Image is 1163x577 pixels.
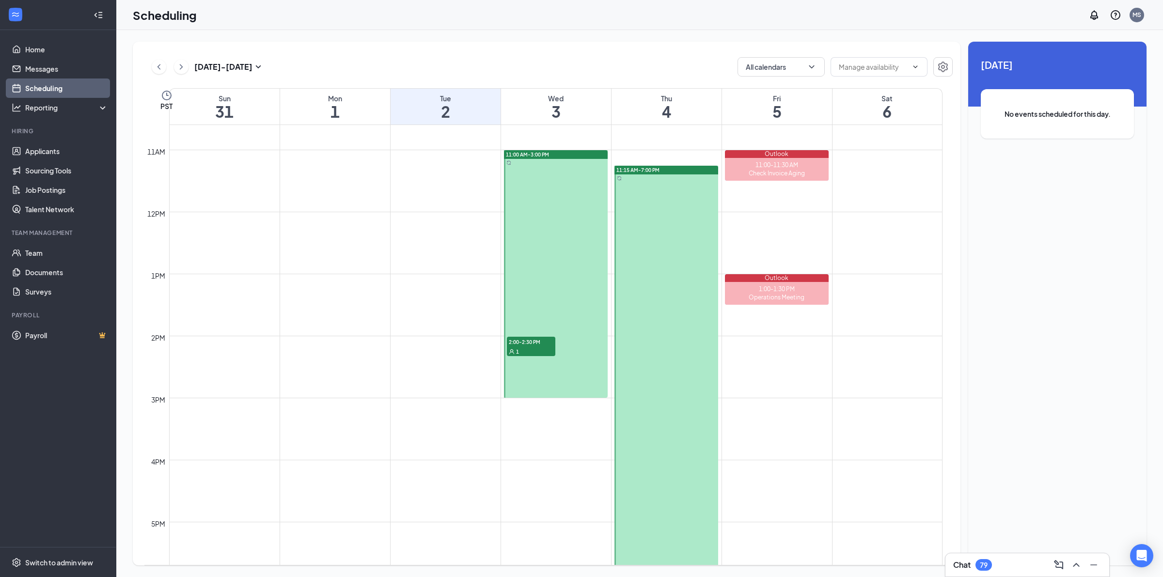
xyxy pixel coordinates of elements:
a: Surveys [25,282,108,301]
div: 11am [145,146,167,157]
a: Messages [25,59,108,78]
a: Team [25,243,108,263]
span: No events scheduled for this day. [1000,109,1115,119]
svg: Settings [937,61,949,73]
div: MS [1132,11,1141,19]
span: 1 [516,348,519,355]
h1: 5 [722,103,832,120]
div: Sat [833,94,943,103]
div: 11:00-11:30 AM [725,161,829,169]
h1: 31 [170,103,280,120]
h3: Chat [953,560,971,570]
div: 1pm [149,270,167,281]
button: ChevronUp [1069,557,1084,573]
svg: User [509,349,515,355]
button: Settings [933,57,953,77]
div: 12pm [145,208,167,219]
span: 2:00-2:30 PM [507,337,555,346]
div: Thu [612,94,722,103]
h1: 1 [280,103,390,120]
svg: SmallChevronDown [252,61,264,73]
div: Switch to admin view [25,558,93,567]
div: 1:00-1:30 PM [725,285,829,293]
button: Minimize [1086,557,1101,573]
span: 11:15 AM-7:00 PM [616,167,660,173]
a: Scheduling [25,78,108,98]
a: September 2, 2025 [391,89,501,125]
a: September 4, 2025 [612,89,722,125]
a: Documents [25,263,108,282]
svg: ChevronRight [176,61,186,73]
span: 11:00 AM-3:00 PM [506,151,549,158]
svg: Notifications [1088,9,1100,21]
a: Sourcing Tools [25,161,108,180]
h3: [DATE] - [DATE] [194,62,252,72]
svg: Sync [506,160,511,165]
svg: WorkstreamLogo [11,10,20,19]
a: September 3, 2025 [501,89,611,125]
button: ChevronRight [174,60,189,74]
div: 4pm [149,456,167,467]
svg: Sync [617,176,622,181]
div: Fri [722,94,832,103]
svg: Analysis [12,103,21,112]
input: Manage availability [839,62,908,72]
svg: Collapse [94,10,103,20]
div: 2pm [149,332,167,343]
svg: Settings [12,558,21,567]
a: Job Postings [25,180,108,200]
div: Wed [501,94,611,103]
h1: 6 [833,103,943,120]
a: Applicants [25,141,108,161]
div: Sun [170,94,280,103]
div: Check Invoice Aging [725,169,829,177]
button: ChevronLeft [152,60,166,74]
div: Hiring [12,127,106,135]
svg: ChevronLeft [154,61,164,73]
a: PayrollCrown [25,326,108,345]
svg: ComposeMessage [1053,559,1065,571]
div: Outlook [725,274,829,282]
div: Payroll [12,311,106,319]
div: 3pm [149,394,167,405]
div: 5pm [149,518,167,529]
svg: ChevronUp [1070,559,1082,571]
div: Team Management [12,229,106,237]
svg: Clock [161,90,173,101]
svg: QuestionInfo [1110,9,1121,21]
h1: 4 [612,103,722,120]
span: [DATE] [981,57,1134,72]
button: ComposeMessage [1051,557,1067,573]
a: September 5, 2025 [722,89,832,125]
button: All calendarsChevronDown [738,57,825,77]
span: PST [160,101,173,111]
div: Outlook [725,150,829,158]
a: August 31, 2025 [170,89,280,125]
h1: Scheduling [133,7,197,23]
h1: 2 [391,103,501,120]
svg: ChevronDown [912,63,919,71]
a: September 1, 2025 [280,89,390,125]
div: 79 [980,561,988,569]
div: Operations Meeting [725,293,829,301]
div: Open Intercom Messenger [1130,544,1153,567]
a: Home [25,40,108,59]
div: Mon [280,94,390,103]
a: Talent Network [25,200,108,219]
div: Tue [391,94,501,103]
a: September 6, 2025 [833,89,943,125]
svg: ChevronDown [807,62,817,72]
div: Reporting [25,103,109,112]
h1: 3 [501,103,611,120]
svg: Minimize [1088,559,1100,571]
